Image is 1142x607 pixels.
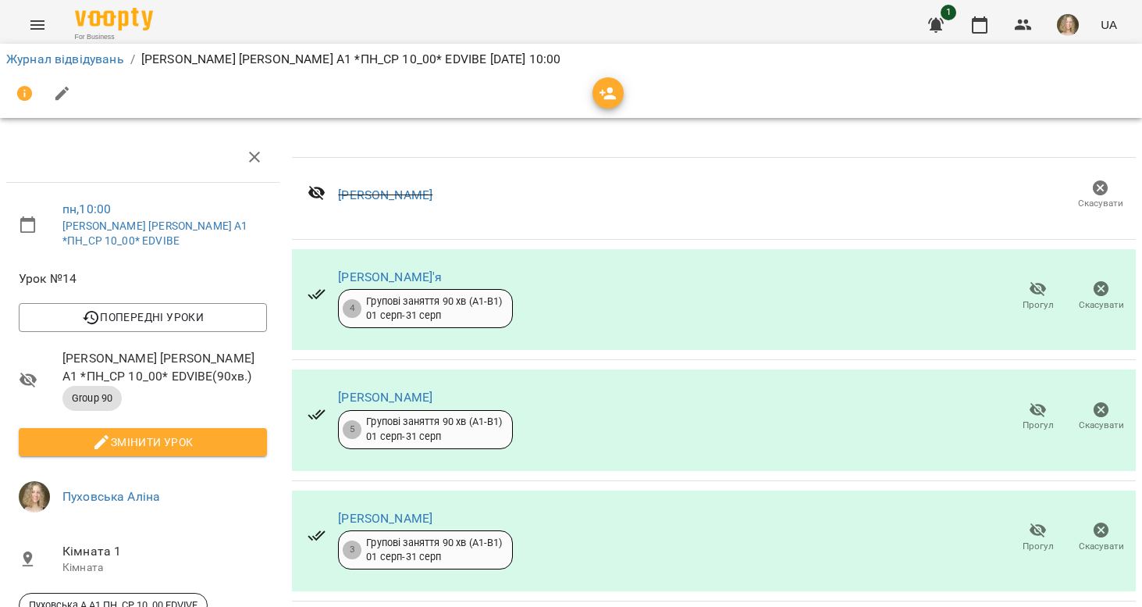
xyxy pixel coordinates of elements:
span: 1 [941,5,956,20]
img: Voopty Logo [75,8,153,30]
span: Скасувати [1079,419,1124,432]
span: Прогул [1023,540,1054,553]
img: 08679fde8b52750a6ba743e232070232.png [19,481,50,512]
span: UA [1101,16,1117,33]
span: Прогул [1023,419,1054,432]
div: Групові заняття 90 хв (А1-В1) 01 серп - 31 серп [366,295,502,323]
span: Змінити урок [31,433,254,452]
div: 3 [343,541,361,559]
button: Скасувати [1069,274,1133,318]
a: Журнал відвідувань [6,52,124,66]
a: [PERSON_NAME] [338,511,432,526]
div: Групові заняття 90 хв (А1-В1) 01 серп - 31 серп [366,415,502,444]
button: Скасувати [1069,395,1133,439]
button: UA [1094,10,1123,39]
span: Скасувати [1079,540,1124,553]
span: Group 90 [62,391,122,405]
button: Змінити урок [19,428,267,456]
span: For Business [75,32,153,42]
span: [PERSON_NAME] [PERSON_NAME] А1 *ПН_СР 10_00* EDVIBE ( 90 хв. ) [62,349,267,386]
span: Скасувати [1078,197,1123,210]
nav: breadcrumb [6,50,1136,69]
span: Прогул [1023,298,1054,312]
li: / [130,50,135,69]
button: Menu [19,6,56,44]
div: 5 [343,420,361,439]
button: Прогул [1006,395,1069,439]
span: Попередні уроки [31,308,254,327]
span: Урок №14 [19,270,267,288]
button: Прогул [1006,274,1069,318]
a: [PERSON_NAME] [338,187,432,202]
span: Скасувати [1079,298,1124,312]
a: [PERSON_NAME]'я [338,270,442,284]
a: [PERSON_NAME] [PERSON_NAME] А1 *ПН_СР 10_00* EDVIBE [62,220,247,248]
button: Прогул [1006,516,1069,560]
a: [PERSON_NAME] [338,390,432,405]
p: [PERSON_NAME] [PERSON_NAME] А1 *ПН_СР 10_00* EDVIBE [DATE] 10:00 [141,50,560,69]
a: Пуховська Аліна [62,489,160,504]
a: пн , 10:00 [62,202,111,216]
div: 4 [343,299,361,318]
button: Скасувати [1069,516,1133,560]
p: Кімната [62,560,267,576]
div: Групові заняття 90 хв (А1-В1) 01 серп - 31 серп [366,536,502,565]
span: Кімната 1 [62,542,267,561]
button: Попередні уроки [19,303,267,331]
img: 08679fde8b52750a6ba743e232070232.png [1057,14,1079,36]
button: Скасувати [1069,173,1133,217]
